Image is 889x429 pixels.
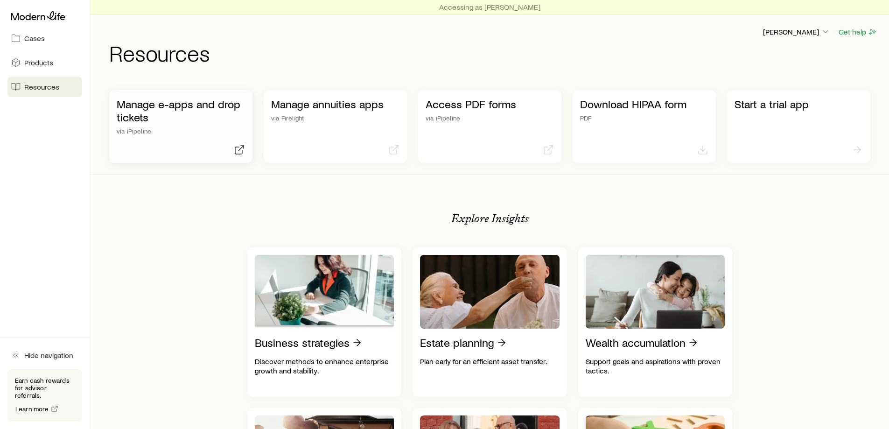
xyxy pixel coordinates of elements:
[763,27,830,36] p: [PERSON_NAME]
[580,114,708,122] p: PDF
[586,357,725,375] p: Support goals and aspirations with proven tactics.
[578,247,733,397] a: Wealth accumulationSupport goals and aspirations with proven tactics.
[426,114,554,122] p: via iPipeline
[15,377,75,399] p: Earn cash rewards for advisor referrals.
[7,77,82,97] a: Resources
[271,98,399,111] p: Manage annuities apps
[763,27,831,38] button: [PERSON_NAME]
[255,336,350,349] p: Business strategies
[573,90,716,163] a: Download HIPAA formPDF
[735,98,863,111] p: Start a trial app
[586,255,725,329] img: Wealth accumulation
[413,247,567,397] a: Estate planningPlan early for an efficient asset transfer.
[7,28,82,49] a: Cases
[838,27,878,37] button: Get help
[271,114,399,122] p: via Firelight
[117,98,245,124] p: Manage e-apps and drop tickets
[117,127,245,135] p: via iPipeline
[7,345,82,366] button: Hide navigation
[24,351,73,360] span: Hide navigation
[24,34,45,43] span: Cases
[420,255,560,329] img: Estate planning
[7,369,82,422] div: Earn cash rewards for advisor referrals.Learn more
[255,255,394,329] img: Business strategies
[247,247,402,397] a: Business strategiesDiscover methods to enhance enterprise growth and stability.
[24,82,59,91] span: Resources
[420,357,560,366] p: Plan early for an efficient asset transfer.
[420,336,494,349] p: Estate planning
[24,58,53,67] span: Products
[255,357,394,375] p: Discover methods to enhance enterprise growth and stability.
[580,98,708,111] p: Download HIPAA form
[109,42,878,64] h1: Resources
[439,2,540,12] p: Accessing as [PERSON_NAME]
[7,52,82,73] a: Products
[426,98,554,111] p: Access PDF forms
[451,212,529,225] p: Explore Insights
[586,336,686,349] p: Wealth accumulation
[15,406,49,412] span: Learn more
